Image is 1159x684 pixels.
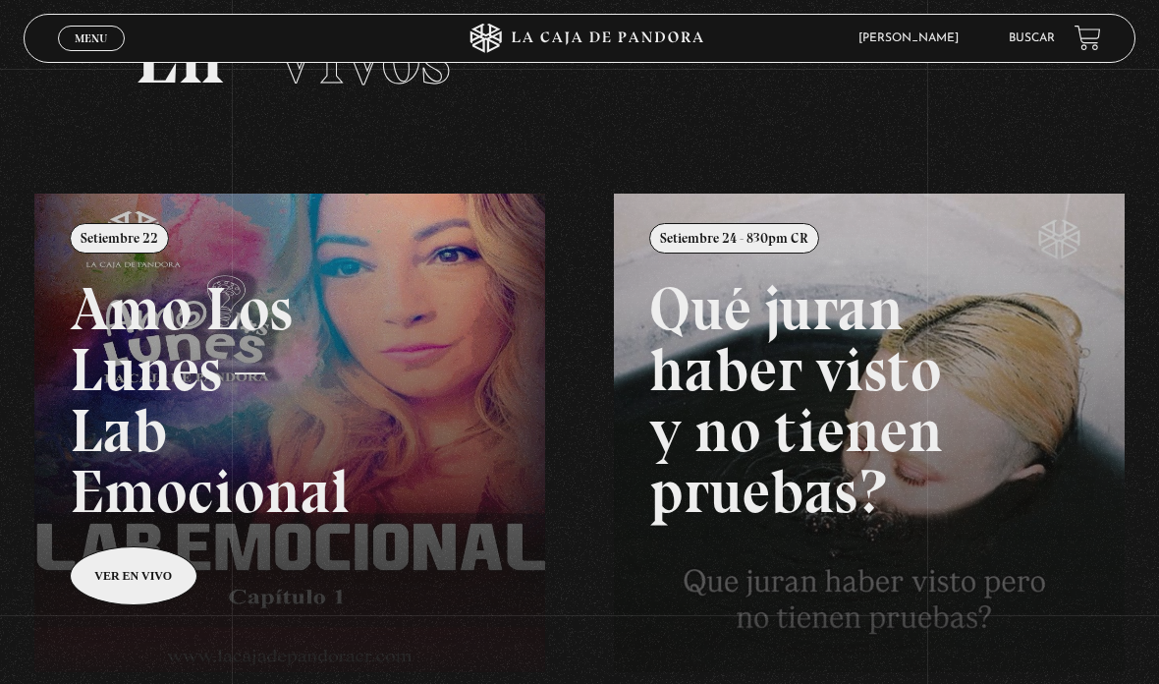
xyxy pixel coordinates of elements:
a: Buscar [1009,32,1055,44]
h2: En [135,17,1024,95]
span: Cerrar [69,49,115,63]
span: Vivos [271,9,451,103]
a: View your shopping cart [1075,25,1101,51]
span: [PERSON_NAME] [849,32,978,44]
span: Menu [75,32,107,44]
